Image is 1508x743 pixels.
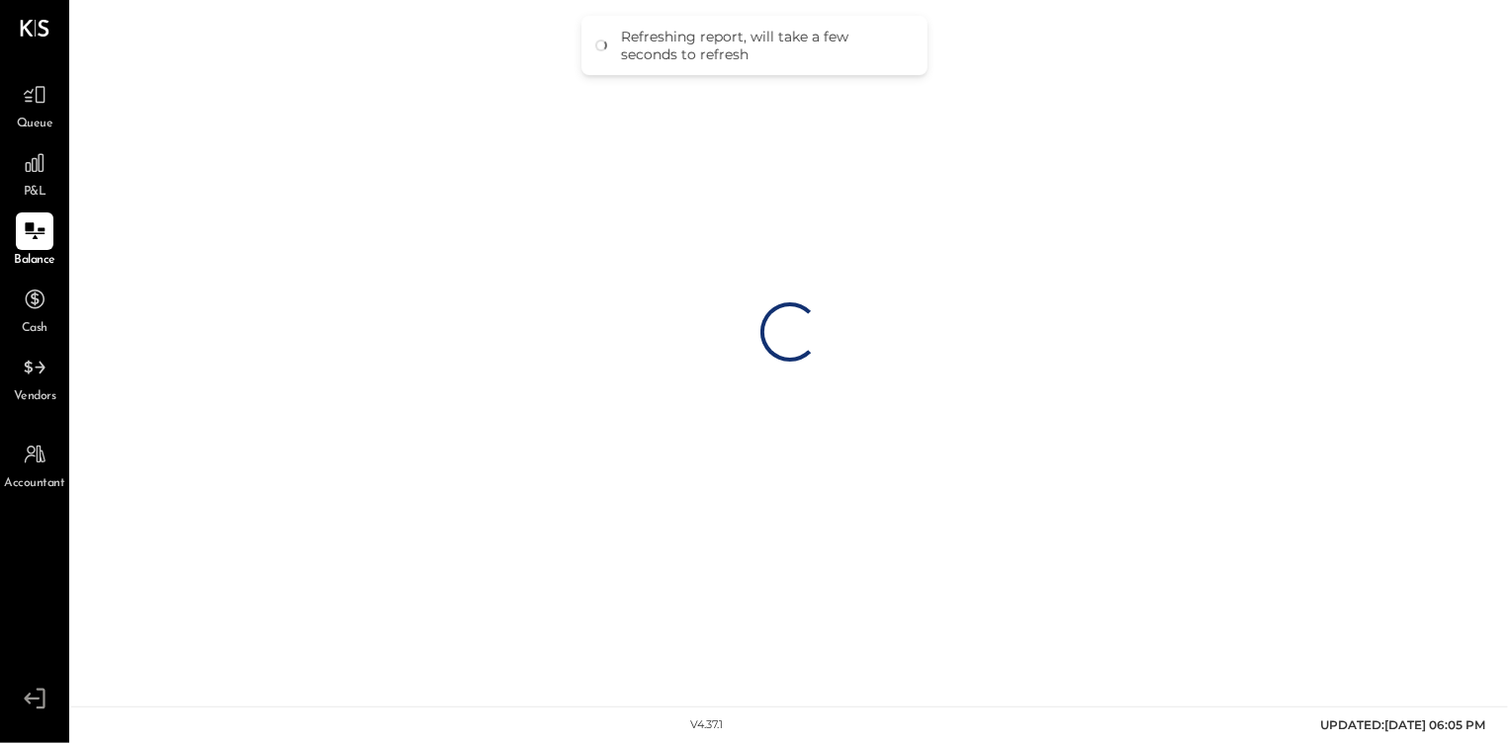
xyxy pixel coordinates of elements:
a: Accountant [1,436,68,493]
span: Balance [14,252,55,270]
span: Accountant [5,475,65,493]
a: Cash [1,281,68,338]
a: Vendors [1,349,68,406]
a: Balance [1,212,68,270]
a: P&L [1,144,68,202]
span: UPDATED: [DATE] 06:05 PM [1321,717,1486,732]
div: Refreshing report, will take a few seconds to refresh [621,28,908,63]
span: Queue [17,116,53,133]
a: Queue [1,76,68,133]
span: P&L [24,184,46,202]
span: Cash [22,320,47,338]
span: Vendors [14,388,56,406]
div: v 4.37.1 [691,717,724,733]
